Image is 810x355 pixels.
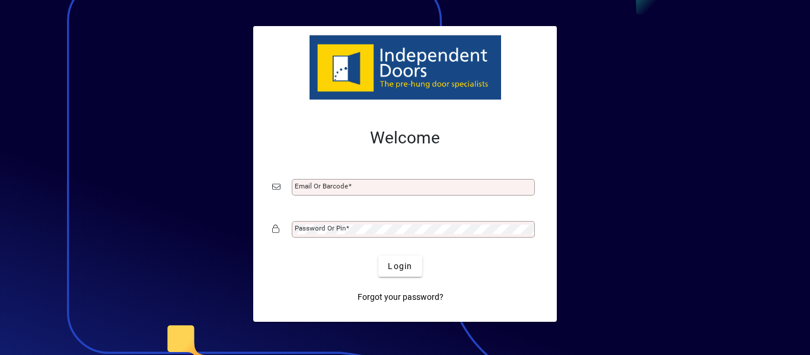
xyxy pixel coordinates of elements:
[358,291,444,303] span: Forgot your password?
[353,286,448,308] a: Forgot your password?
[295,182,348,190] mat-label: Email or Barcode
[388,260,412,273] span: Login
[272,128,538,148] h2: Welcome
[378,255,422,277] button: Login
[295,224,346,232] mat-label: Password or Pin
